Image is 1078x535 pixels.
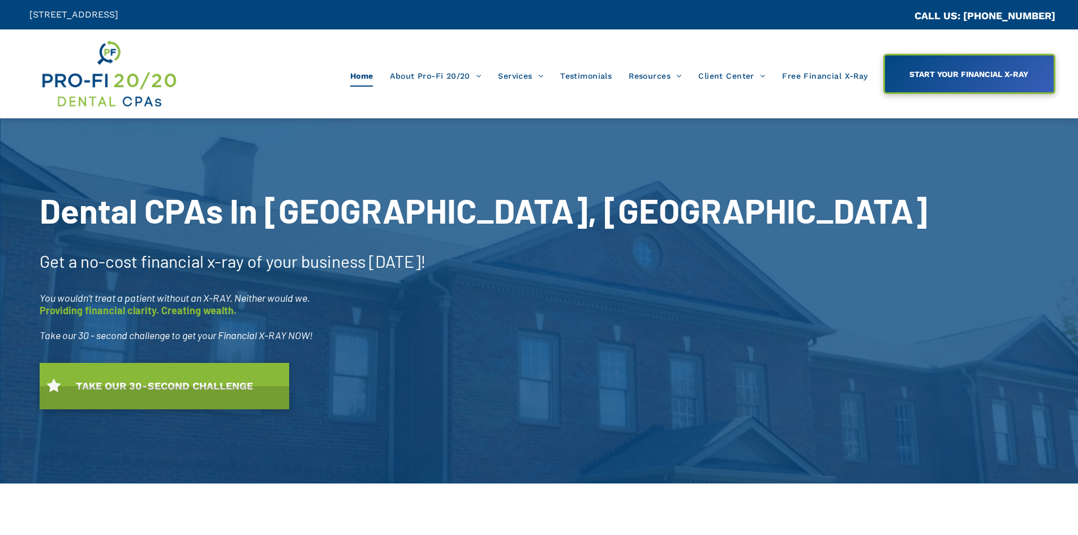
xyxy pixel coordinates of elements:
[342,65,382,87] a: Home
[40,251,77,271] span: Get a
[489,65,552,87] a: Services
[690,65,774,87] a: Client Center
[80,251,244,271] span: no-cost financial x-ray
[914,10,1055,22] a: CALL US: [PHONE_NUMBER]
[40,190,927,230] span: Dental CPAs In [GEOGRAPHIC_DATA], [GEOGRAPHIC_DATA]
[866,11,914,22] span: CA::CALLC
[552,65,620,87] a: Testimonials
[29,9,118,20] span: [STREET_ADDRESS]
[883,54,1055,94] a: START YOUR FINANCIAL X-RAY
[620,65,690,87] a: Resources
[40,363,289,409] a: TAKE OUR 30-SECOND CHALLENGE
[905,64,1032,84] span: START YOUR FINANCIAL X-RAY
[247,251,426,271] span: of your business [DATE]!
[40,304,237,316] span: Providing financial clarity. Creating wealth.
[40,38,177,110] img: Get Dental CPA Consulting, Bookkeeping, & Bank Loans
[40,329,313,341] span: Take our 30 - second challenge to get your Financial X-RAY NOW!
[40,292,310,304] span: You wouldn’t treat a patient without an X-RAY. Neither would we.
[72,374,257,397] span: TAKE OUR 30-SECOND CHALLENGE
[774,65,876,87] a: Free Financial X-Ray
[381,65,489,87] a: About Pro-Fi 20/20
